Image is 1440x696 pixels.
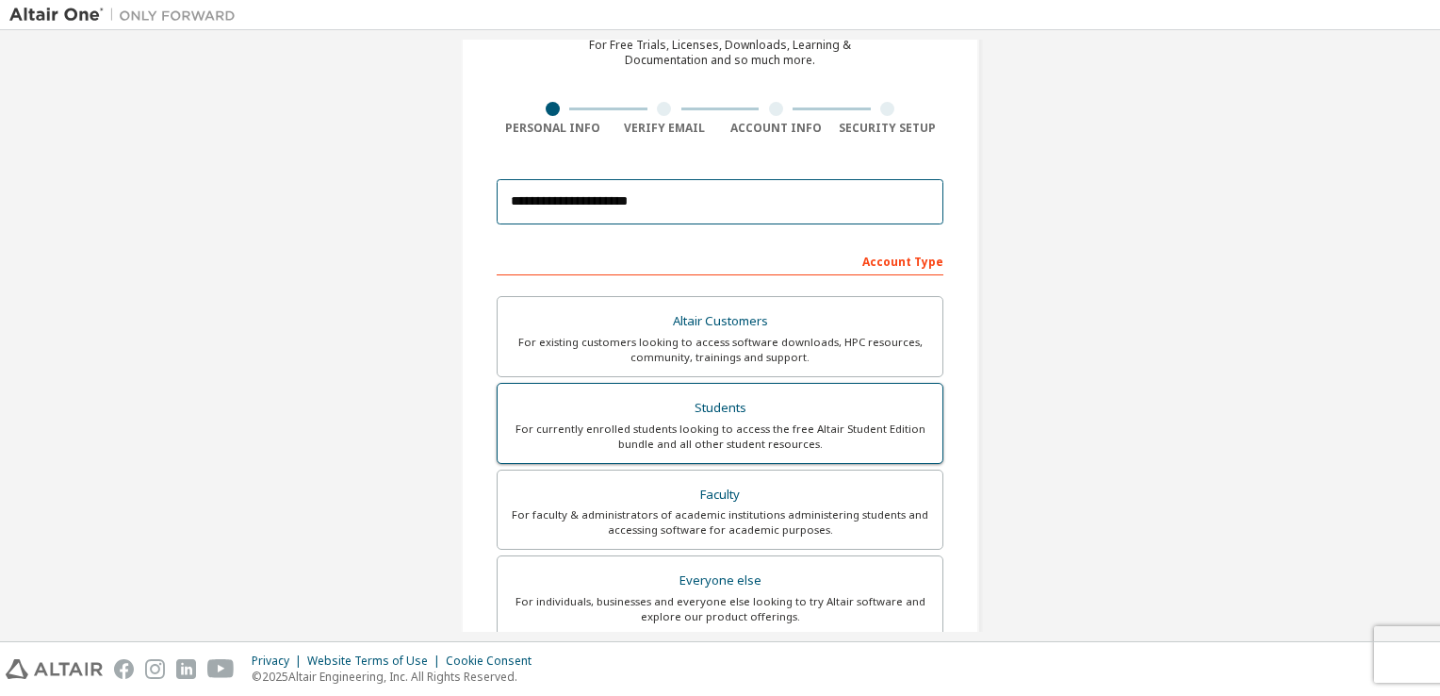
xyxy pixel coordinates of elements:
[509,507,931,538] div: For faculty & administrators of academic institutions administering students and accessing softwa...
[509,422,931,452] div: For currently enrolled students looking to access the free Altair Student Edition bundle and all ...
[509,568,931,594] div: Everyone else
[176,659,196,679] img: linkedin.svg
[832,121,944,136] div: Security Setup
[252,654,307,669] div: Privacy
[509,482,931,508] div: Faculty
[9,6,245,25] img: Altair One
[509,594,931,624] div: For individuals, businesses and everyone else looking to try Altair software and explore our prod...
[114,659,134,679] img: facebook.svg
[252,669,543,685] p: © 2025 Altair Engineering, Inc. All Rights Reserved.
[509,335,931,365] div: For existing customers looking to access software downloads, HPC resources, community, trainings ...
[589,38,851,68] div: For Free Trials, Licenses, Downloads, Learning & Documentation and so much more.
[497,121,609,136] div: Personal Info
[509,308,931,335] div: Altair Customers
[145,659,165,679] img: instagram.svg
[609,121,721,136] div: Verify Email
[509,395,931,422] div: Students
[6,659,103,679] img: altair_logo.svg
[446,654,543,669] div: Cookie Consent
[307,654,446,669] div: Website Terms of Use
[207,659,235,679] img: youtube.svg
[720,121,832,136] div: Account Info
[497,245,943,275] div: Account Type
